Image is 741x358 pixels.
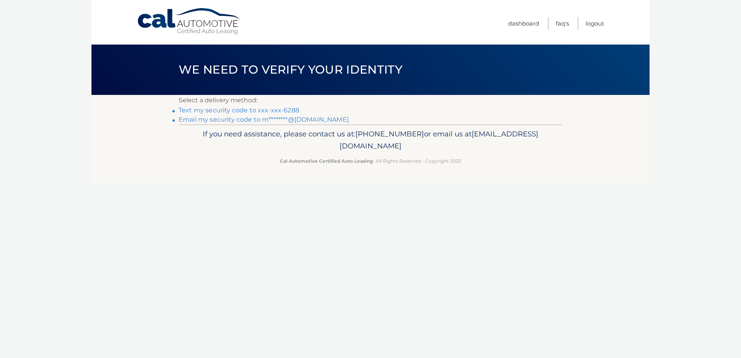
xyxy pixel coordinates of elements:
strong: Cal Automotive Certified Auto Leasing [280,158,373,164]
p: If you need assistance, please contact us at: or email us at [184,128,557,153]
span: [PHONE_NUMBER] [355,129,424,138]
a: Text my security code to xxx-xxx-6288 [179,107,299,114]
a: Logout [586,17,604,30]
a: Dashboard [508,17,539,30]
p: - All Rights Reserved - Copyright 2025 [184,157,557,165]
a: FAQ's [556,17,569,30]
p: Select a delivery method: [179,95,562,106]
span: We need to verify your identity [179,62,402,77]
a: Email my security code to m********@[DOMAIN_NAME] [179,116,349,123]
a: Cal Automotive [137,8,241,35]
